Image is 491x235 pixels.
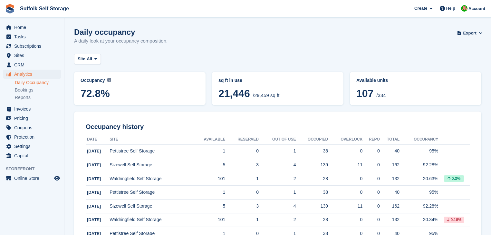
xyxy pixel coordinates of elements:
td: Sizewell Self Storage [110,200,191,213]
div: 11 [328,162,362,168]
span: Occupancy [81,78,105,83]
span: All [87,56,92,62]
a: menu [3,51,61,60]
div: 139 [296,162,328,168]
th: Out of Use [259,134,296,145]
a: Suffolk Self Storage [17,3,72,14]
td: 1 [191,186,225,200]
p: A daily look at your occupancy composition. [74,37,168,45]
span: Storefront [6,166,64,172]
td: 2 [259,172,296,186]
div: 0.18% [444,217,464,223]
th: Total [380,134,400,145]
span: Tasks [14,32,53,41]
span: Help [446,5,455,12]
td: 1 [191,144,225,158]
th: Reserved [225,134,259,145]
span: Site: [78,56,87,62]
div: 0 [362,203,380,210]
span: Analytics [14,70,53,79]
span: Protection [14,132,53,142]
a: menu [3,142,61,151]
td: Pettistree Self Storage [110,144,191,158]
td: 101 [191,213,225,227]
td: Waldringfield Self Storage [110,213,191,227]
span: Settings [14,142,53,151]
span: [DATE] [87,190,101,195]
a: menu [3,123,61,132]
div: 0 [362,189,380,196]
span: CRM [14,60,53,69]
a: Reports [15,94,61,101]
div: 139 [296,203,328,210]
td: 95% [400,186,438,200]
td: 1 [225,172,259,186]
td: 92.28% [400,200,438,213]
img: David Caucutt [461,5,467,12]
span: Capital [14,151,53,160]
a: menu [3,114,61,123]
div: 0 [362,175,380,182]
div: 0 [328,175,362,182]
th: Repo [362,134,380,145]
a: menu [3,132,61,142]
div: 0 [362,162,380,168]
th: Site [110,134,191,145]
th: Overlock [328,134,362,145]
a: menu [3,151,61,160]
span: Available units [356,78,388,83]
td: 162 [380,158,400,172]
span: [DATE] [87,176,101,181]
a: Daily Occupancy [15,80,61,86]
div: 11 [328,203,362,210]
td: 1 [225,213,259,227]
span: Account [468,5,485,12]
td: 4 [259,200,296,213]
div: 0 [328,216,362,223]
span: Create [414,5,427,12]
td: 5 [191,200,225,213]
td: 20.34% [400,213,438,227]
span: [DATE] [87,204,101,209]
td: 0 [225,186,259,200]
div: 0 [362,148,380,154]
td: 40 [380,144,400,158]
a: Preview store [53,174,61,182]
button: Export [458,28,481,38]
td: 1 [259,144,296,158]
a: menu [3,104,61,113]
span: /334 [376,93,386,98]
div: 0 [362,216,380,223]
td: 0 [225,144,259,158]
span: 21,446 [218,88,250,99]
span: [DATE] [87,162,101,167]
td: Sizewell Self Storage [110,158,191,172]
img: stora-icon-8386f47178a22dfd0bd8f6a31ec36ba5ce8667c1dd55bd0f319d3a0aa187defe.svg [5,4,15,14]
a: menu [3,32,61,41]
span: Coupons [14,123,53,132]
td: Pettistree Self Storage [110,186,191,200]
div: 0.3% [444,175,464,182]
td: 132 [380,213,400,227]
td: 1 [259,186,296,200]
td: 3 [225,158,259,172]
span: [DATE] [87,217,101,222]
div: 28 [296,175,328,182]
td: 92.28% [400,158,438,172]
td: 2 [259,213,296,227]
h1: Daily occupancy [74,28,168,36]
a: menu [3,23,61,32]
abbr: Current percentage of units occupied or overlocked [356,77,475,84]
button: Site: All [74,54,101,64]
div: 0 [328,148,362,154]
h2: Occupancy history [86,123,470,131]
span: Invoices [14,104,53,113]
div: 28 [296,216,328,223]
td: 40 [380,186,400,200]
div: 38 [296,189,328,196]
span: Online Store [14,174,53,183]
a: menu [3,42,61,51]
th: Date [86,134,110,145]
td: 4 [259,158,296,172]
a: menu [3,60,61,69]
